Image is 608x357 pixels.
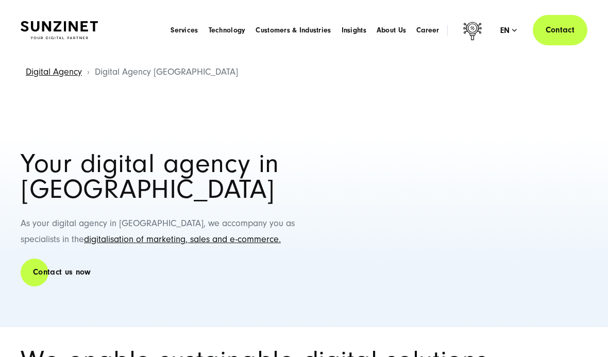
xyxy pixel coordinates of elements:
a: Digital Agency [26,66,82,77]
a: Contact [533,15,587,45]
a: digitalisation of marketing, sales and e-commerce. [84,234,281,245]
img: SUNZINET Full Service Digital Agentur [21,21,98,39]
a: Technology [209,25,246,36]
h1: Your digital agency in [GEOGRAPHIC_DATA] [21,151,298,203]
p: As your digital agency in [GEOGRAPHIC_DATA], we accompany you as specialists in the [21,216,298,247]
a: Services [171,25,198,36]
a: Insights [342,25,366,36]
div: en [500,25,517,36]
a: Customers & Industries [256,25,331,36]
a: Career [416,25,440,36]
a: About Us [377,25,406,36]
a: Contact us now [21,258,103,287]
span: Digital Agency [GEOGRAPHIC_DATA] [95,66,238,77]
